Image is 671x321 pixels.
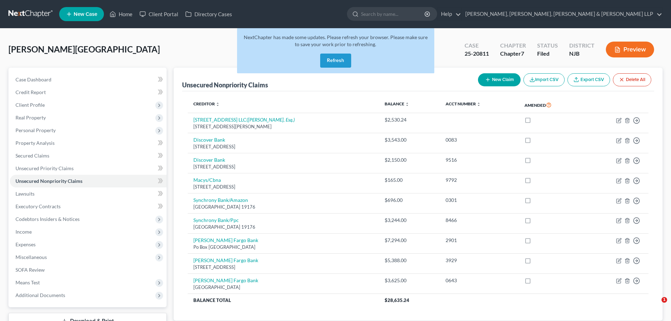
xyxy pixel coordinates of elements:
a: Property Analysis [10,137,167,149]
div: [GEOGRAPHIC_DATA] [193,284,373,291]
button: Refresh [320,54,351,68]
a: Synchrony Bank/Amazon [193,197,248,203]
div: $5,388.00 [385,257,434,264]
div: District [569,42,595,50]
span: Codebtors Insiders & Notices [15,216,80,222]
span: 7 [521,50,524,57]
div: [STREET_ADDRESS] [193,163,373,170]
span: Case Dashboard [15,76,51,82]
div: 3929 [446,257,513,264]
div: [GEOGRAPHIC_DATA] 19176 [193,224,373,230]
a: [STREET_ADDRESS] LLC([PERSON_NAME], Esq.) [193,117,295,123]
span: Unsecured Nonpriority Claims [15,178,82,184]
button: Preview [606,42,654,57]
span: NextChapter has made some updates. Please refresh your browser. Please make sure to save your wor... [244,34,428,47]
a: Credit Report [10,86,167,99]
span: New Case [74,12,97,17]
div: 0301 [446,197,513,204]
div: $2,530.24 [385,116,434,123]
div: $165.00 [385,177,434,184]
button: Import CSV [523,73,565,86]
a: Lawsuits [10,187,167,200]
a: SOFA Review [10,264,167,276]
div: 9792 [446,177,513,184]
span: Client Profile [15,102,45,108]
a: Unsecured Nonpriority Claims [10,175,167,187]
a: [PERSON_NAME] Fargo Bank [193,277,258,283]
span: 1 [661,297,667,303]
div: Filed [537,50,558,58]
input: Search by name... [361,7,425,20]
div: 2901 [446,237,513,244]
div: $3,244.00 [385,217,434,224]
div: [GEOGRAPHIC_DATA] 19176 [193,204,373,210]
div: $696.00 [385,197,434,204]
span: Miscellaneous [15,254,47,260]
i: unfold_more [405,102,409,106]
span: Unsecured Priority Claims [15,165,74,171]
div: Chapter [500,50,526,58]
div: [STREET_ADDRESS] [193,184,373,190]
div: $3,625.00 [385,277,434,284]
div: Case [465,42,489,50]
a: Help [437,8,461,20]
div: NJB [569,50,595,58]
a: Export CSV [567,73,610,86]
span: Expenses [15,241,36,247]
div: $7,294.00 [385,237,434,244]
a: Client Portal [136,8,182,20]
a: Discover Bank [193,157,225,163]
div: Po Box [GEOGRAPHIC_DATA] [193,244,373,251]
th: Amended [519,97,584,113]
a: Unsecured Priority Claims [10,162,167,175]
a: Secured Claims [10,149,167,162]
span: Lawsuits [15,191,35,197]
span: Real Property [15,115,46,121]
span: Additional Documents [15,292,65,298]
span: Credit Report [15,89,46,95]
div: Status [537,42,558,50]
span: $28,635.24 [385,297,409,303]
span: Income [15,229,32,235]
iframe: Intercom live chat [647,297,664,314]
i: ([PERSON_NAME], Esq.) [247,117,295,123]
span: [PERSON_NAME][GEOGRAPHIC_DATA] [8,44,160,54]
a: Discover Bank [193,137,225,143]
a: Synchrony Bank/Ppc [193,217,239,223]
a: Case Dashboard [10,73,167,86]
button: New Claim [478,73,521,86]
div: 0083 [446,136,513,143]
span: Secured Claims [15,153,49,159]
div: Chapter [500,42,526,50]
div: 25-20811 [465,50,489,58]
a: Macys/Cbna [193,177,221,183]
a: Balance unfold_more [385,101,409,106]
div: $3,543.00 [385,136,434,143]
a: [PERSON_NAME] Fargo Bank [193,237,258,243]
i: unfold_more [216,102,220,106]
div: [STREET_ADDRESS] [193,264,373,271]
span: Executory Contracts [15,203,61,209]
span: Property Analysis [15,140,55,146]
button: Delete All [613,73,651,86]
a: Directory Cases [182,8,236,20]
div: [STREET_ADDRESS] [193,143,373,150]
th: Balance Total [188,294,379,307]
a: Creditor unfold_more [193,101,220,106]
span: Means Test [15,279,40,285]
div: 0643 [446,277,513,284]
a: Home [106,8,136,20]
span: SOFA Review [15,267,45,273]
div: Unsecured Nonpriority Claims [182,81,268,89]
i: unfold_more [477,102,481,106]
a: Acct Number unfold_more [446,101,481,106]
div: $2,150.00 [385,156,434,163]
a: Executory Contracts [10,200,167,213]
div: 9516 [446,156,513,163]
a: [PERSON_NAME] Fargo Bank [193,257,258,263]
div: [STREET_ADDRESS][PERSON_NAME] [193,123,373,130]
div: 8466 [446,217,513,224]
a: [PERSON_NAME], [PERSON_NAME], [PERSON_NAME] & [PERSON_NAME] LLP [462,8,662,20]
span: Personal Property [15,127,56,133]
